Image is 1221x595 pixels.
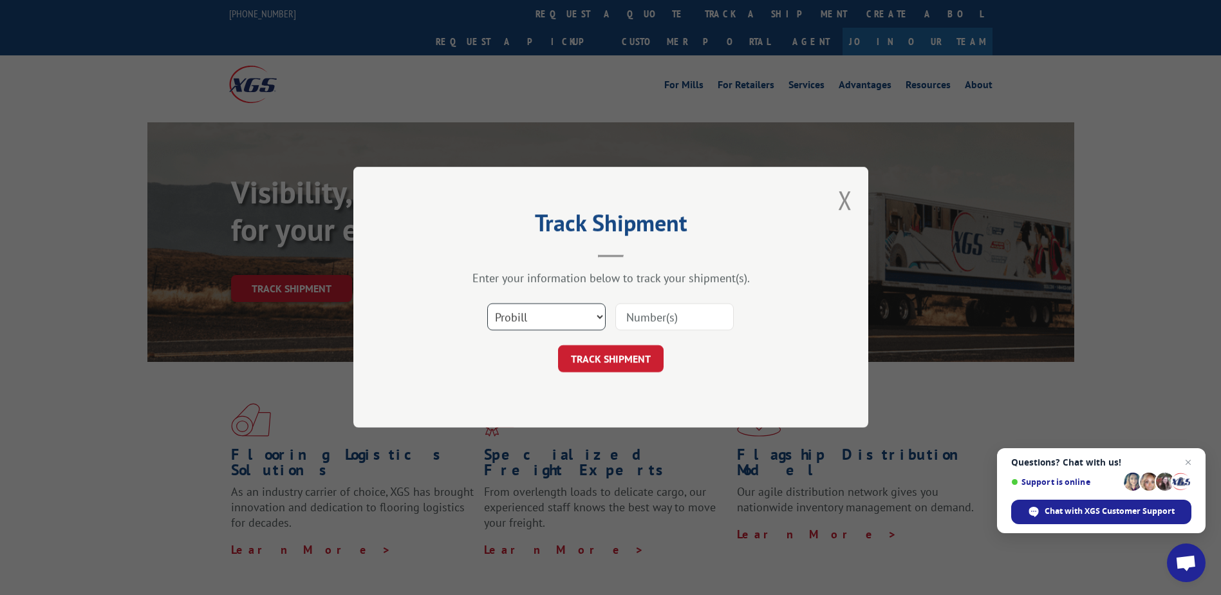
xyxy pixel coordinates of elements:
span: Questions? Chat with us! [1011,457,1191,467]
button: Close modal [838,183,852,217]
div: Open chat [1167,543,1206,582]
div: Chat with XGS Customer Support [1011,500,1191,524]
h2: Track Shipment [418,214,804,238]
span: Close chat [1180,455,1196,470]
span: Chat with XGS Customer Support [1045,505,1175,517]
span: Support is online [1011,477,1119,487]
button: TRACK SHIPMENT [558,346,664,373]
input: Number(s) [615,304,734,331]
div: Enter your information below to track your shipment(s). [418,271,804,286]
